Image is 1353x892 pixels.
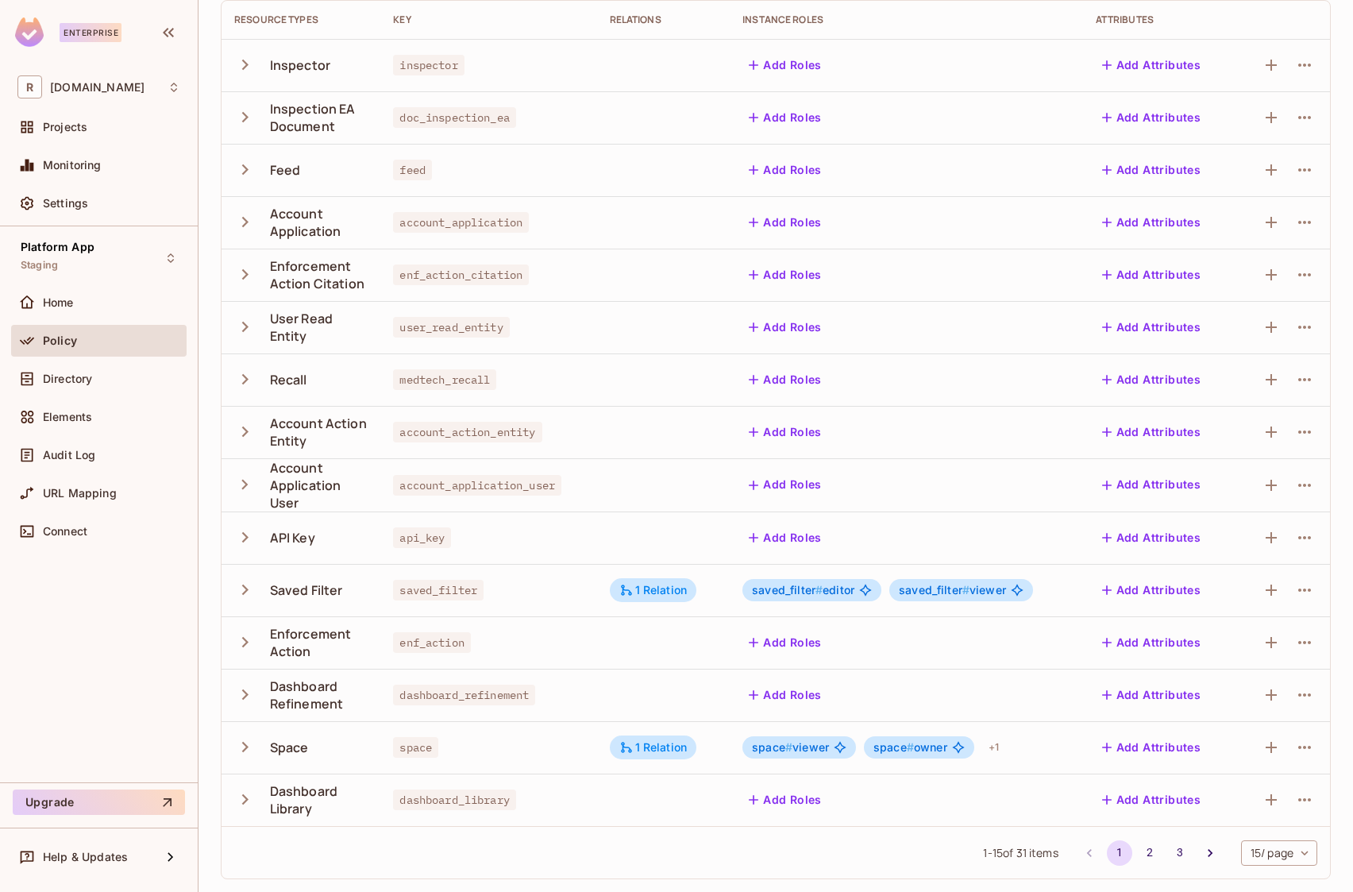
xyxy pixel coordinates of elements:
button: page 1 [1107,840,1132,866]
button: Add Roles [742,367,828,392]
span: # [962,583,969,597]
div: 15 / page [1241,840,1317,866]
div: Account Application User [270,459,368,512]
span: doc_inspection_ea [393,107,516,128]
div: Account Action Entity [270,415,368,450]
button: Add Roles [742,157,828,183]
div: Instance roles [742,14,1070,26]
div: Resource Types [234,14,368,26]
span: R [17,75,42,98]
span: account_action_entity [393,422,542,442]
span: inspector [393,55,464,75]
div: Dashboard Refinement [270,678,368,712]
img: SReyMgAAAABJRU5ErkJggg== [15,17,44,47]
button: Add Attributes [1096,473,1208,498]
span: owner [873,741,947,754]
span: Audit Log [43,449,95,461]
span: saved_filter [752,583,823,597]
button: Add Roles [742,419,828,445]
span: api_key [393,527,451,548]
div: + 1 [982,735,1005,760]
span: Home [43,296,74,309]
div: Enterprise [60,23,121,42]
div: Key [393,14,584,26]
button: Add Roles [742,682,828,708]
button: Add Attributes [1096,105,1208,130]
button: Add Roles [742,262,828,288]
div: Saved Filter [270,581,343,599]
button: Add Attributes [1096,157,1208,183]
span: feed [393,160,432,180]
button: Go to page 2 [1137,840,1162,866]
div: Inspection EA Document [270,100,368,135]
span: space [873,740,914,754]
span: account_application [393,212,529,233]
div: Feed [270,161,301,179]
button: Add Attributes [1096,210,1208,235]
div: Relations [610,14,718,26]
span: space [752,740,792,754]
span: space [393,737,438,758]
div: Space [270,739,309,756]
span: Settings [43,197,88,210]
span: Connect [43,525,87,538]
span: enf_action [393,632,471,653]
span: Policy [43,334,77,347]
button: Add Attributes [1096,367,1208,392]
span: Staging [21,259,58,272]
button: Add Attributes [1096,682,1208,708]
div: Enforcement Action Citation [270,257,368,292]
button: Add Attributes [1096,787,1208,813]
div: 1 Relation [619,583,688,597]
span: # [907,740,914,754]
span: user_read_entity [393,317,509,338]
button: Add Roles [742,525,828,550]
div: Inspector [270,56,330,74]
span: editor [752,584,854,597]
span: saved_filter [393,580,484,600]
nav: pagination navigation [1074,840,1225,866]
div: User Read Entity [270,310,368,345]
button: Add Roles [742,787,828,813]
button: Add Attributes [1096,630,1208,655]
button: Go to next page [1197,840,1223,866]
span: Projects [43,121,87,133]
button: Add Roles [742,473,828,498]
span: Elements [43,411,92,423]
button: Add Attributes [1096,52,1208,78]
span: Platform App [21,241,94,253]
div: API Key [270,529,315,546]
span: saved_filter [899,583,969,597]
button: Add Attributes [1096,262,1208,288]
span: 1 - 15 of 31 items [983,844,1058,862]
span: # [815,583,823,597]
div: Dashboard Library [270,782,368,817]
div: Recall [270,371,307,388]
span: Help & Updates [43,851,128,863]
button: Add Attributes [1096,315,1208,340]
button: Add Roles [742,315,828,340]
span: dashboard_refinement [393,685,535,705]
span: viewer [899,584,1006,597]
span: URL Mapping [43,487,117,500]
span: # [785,740,792,754]
button: Go to page 3 [1167,840,1193,866]
span: enf_action_citation [393,265,529,285]
button: Add Attributes [1096,735,1208,760]
span: viewer [752,741,829,754]
div: 1 Relation [619,740,688,755]
div: Account Application [270,205,368,240]
span: medtech_recall [393,369,496,390]
button: Add Attributes [1096,525,1208,550]
span: account_application_user [393,475,561,496]
button: Add Roles [742,630,828,655]
button: Add Attributes [1096,577,1208,603]
span: Monitoring [43,159,102,172]
button: Add Roles [742,210,828,235]
button: Add Attributes [1096,419,1208,445]
button: Add Roles [742,52,828,78]
span: Directory [43,373,92,385]
div: Enforcement Action [270,625,368,660]
div: Attributes [1096,14,1224,26]
button: Upgrade [13,790,185,815]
